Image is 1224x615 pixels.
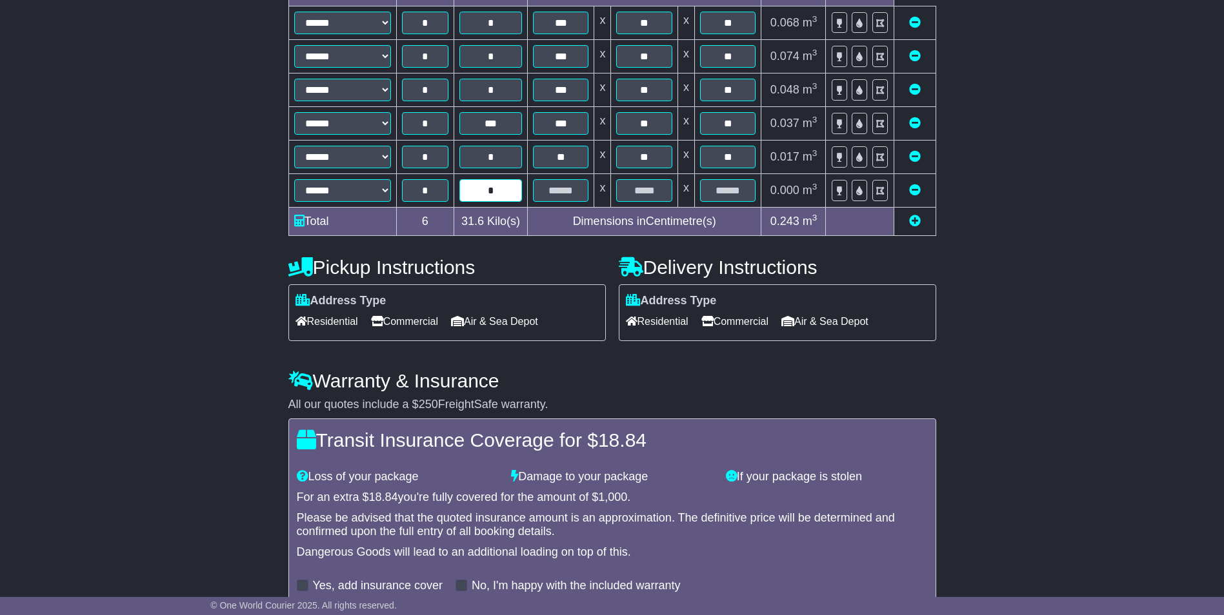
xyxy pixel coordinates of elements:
label: Yes, add insurance cover [313,579,443,593]
span: Commercial [371,311,438,331]
td: x [677,6,694,40]
div: Damage to your package [505,470,719,484]
span: Residential [296,311,358,331]
div: Loss of your package [290,470,505,484]
td: Dimensions in Centimetre(s) [527,208,761,236]
span: 0.048 [770,83,799,96]
td: x [677,174,694,208]
h4: Delivery Instructions [619,257,936,278]
a: Add new item [909,215,921,228]
span: 0.000 [770,184,799,197]
sup: 3 [812,115,818,124]
sup: 3 [812,213,818,222]
span: m [803,16,818,29]
div: Dangerous Goods will lead to an additional loading on top of this. [297,545,928,560]
td: x [677,141,694,174]
td: x [594,6,611,40]
td: x [677,107,694,141]
div: Please be advised that the quoted insurance amount is an approximation. The definitive price will... [297,511,928,539]
span: Air & Sea Depot [451,311,538,331]
sup: 3 [812,148,818,158]
span: 0.243 [770,215,799,228]
span: 31.6 [461,215,484,228]
sup: 3 [812,81,818,91]
a: Remove this item [909,150,921,163]
sup: 3 [812,48,818,57]
h4: Warranty & Insurance [288,370,936,391]
td: x [594,141,611,174]
h4: Pickup Instructions [288,257,606,278]
td: Kilo(s) [454,208,527,236]
td: x [594,73,611,107]
a: Remove this item [909,50,921,63]
a: Remove this item [909,184,921,197]
td: x [594,40,611,73]
span: 0.068 [770,16,799,29]
span: © One World Courier 2025. All rights reserved. [210,600,397,610]
span: Commercial [701,311,768,331]
span: m [803,184,818,197]
a: Remove this item [909,117,921,130]
td: Total [288,208,396,236]
td: 6 [396,208,454,236]
span: Residential [626,311,688,331]
span: 0.074 [770,50,799,63]
div: If your package is stolen [719,470,934,484]
span: 18.84 [369,491,398,503]
span: 250 [419,398,438,411]
span: Air & Sea Depot [781,311,868,331]
span: 0.017 [770,150,799,163]
sup: 3 [812,182,818,191]
h4: Transit Insurance Coverage for $ [297,429,928,451]
span: m [803,83,818,96]
td: x [594,107,611,141]
span: 1,000 [598,491,627,503]
label: Address Type [626,294,717,308]
label: No, I'm happy with the included warranty [472,579,681,593]
div: All our quotes include a $ FreightSafe warranty. [288,398,936,412]
span: m [803,215,818,228]
span: m [803,117,818,130]
td: x [677,40,694,73]
td: x [594,174,611,208]
span: 0.037 [770,117,799,130]
span: m [803,50,818,63]
span: m [803,150,818,163]
span: 18.84 [598,429,647,451]
sup: 3 [812,14,818,24]
a: Remove this item [909,16,921,29]
td: x [677,73,694,107]
label: Address Type [296,294,386,308]
div: For an extra $ you're fully covered for the amount of $ . [297,491,928,505]
a: Remove this item [909,83,921,96]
